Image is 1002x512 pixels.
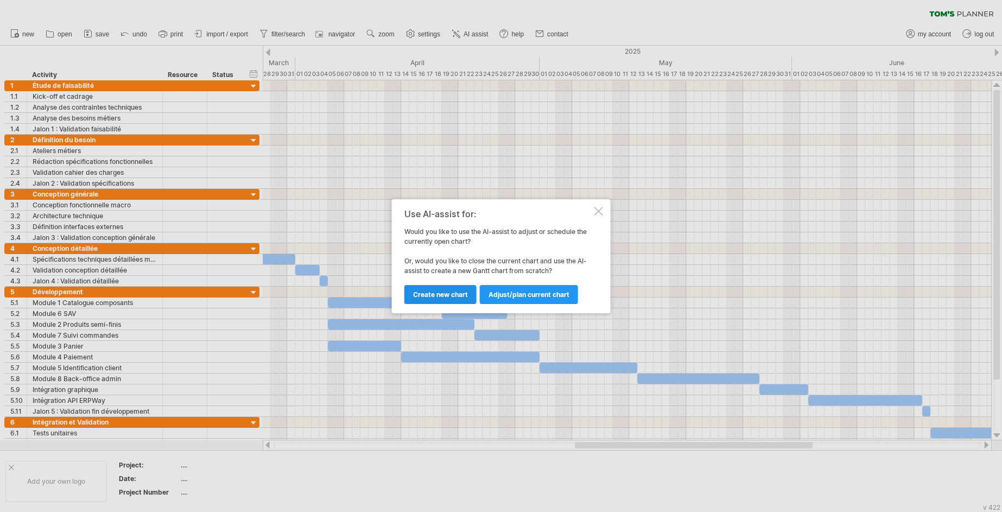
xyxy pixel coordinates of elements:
[404,209,592,304] div: Would you like to use the AI-assist to adjust or schedule the currently open chart? Or, would you...
[404,209,592,219] div: Use AI-assist for:
[489,290,569,299] span: Adjust/plan current chart
[480,285,578,304] a: Adjust/plan current chart
[404,285,477,304] a: Create new chart
[413,290,468,299] span: Create new chart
